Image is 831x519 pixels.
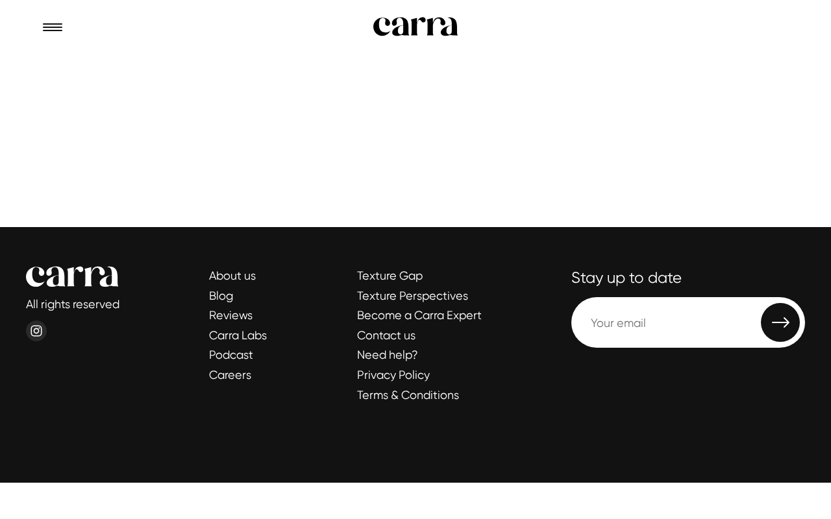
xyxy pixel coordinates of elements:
[357,368,430,381] a: Privacy Policy
[209,348,253,361] a: Podcast
[571,266,805,289] p: Stay up to date
[33,8,72,47] button: Menu
[357,348,418,361] a: Need help?
[209,308,253,322] a: Reviews
[26,330,47,344] a: Instagram
[357,289,468,302] a: Texture Perspectives
[357,328,415,342] a: Contact us
[571,297,805,348] input: Stay up to date
[26,266,119,348] div: All rights reserved
[357,308,482,322] a: Become a Carra Expert
[757,302,804,344] button: Send
[357,388,459,402] a: Terms & Conditions
[209,368,251,381] a: Careers
[357,269,423,282] a: Texture Gap
[209,269,256,282] a: About us
[209,289,233,302] a: Blog
[209,328,267,342] a: Carra Labs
